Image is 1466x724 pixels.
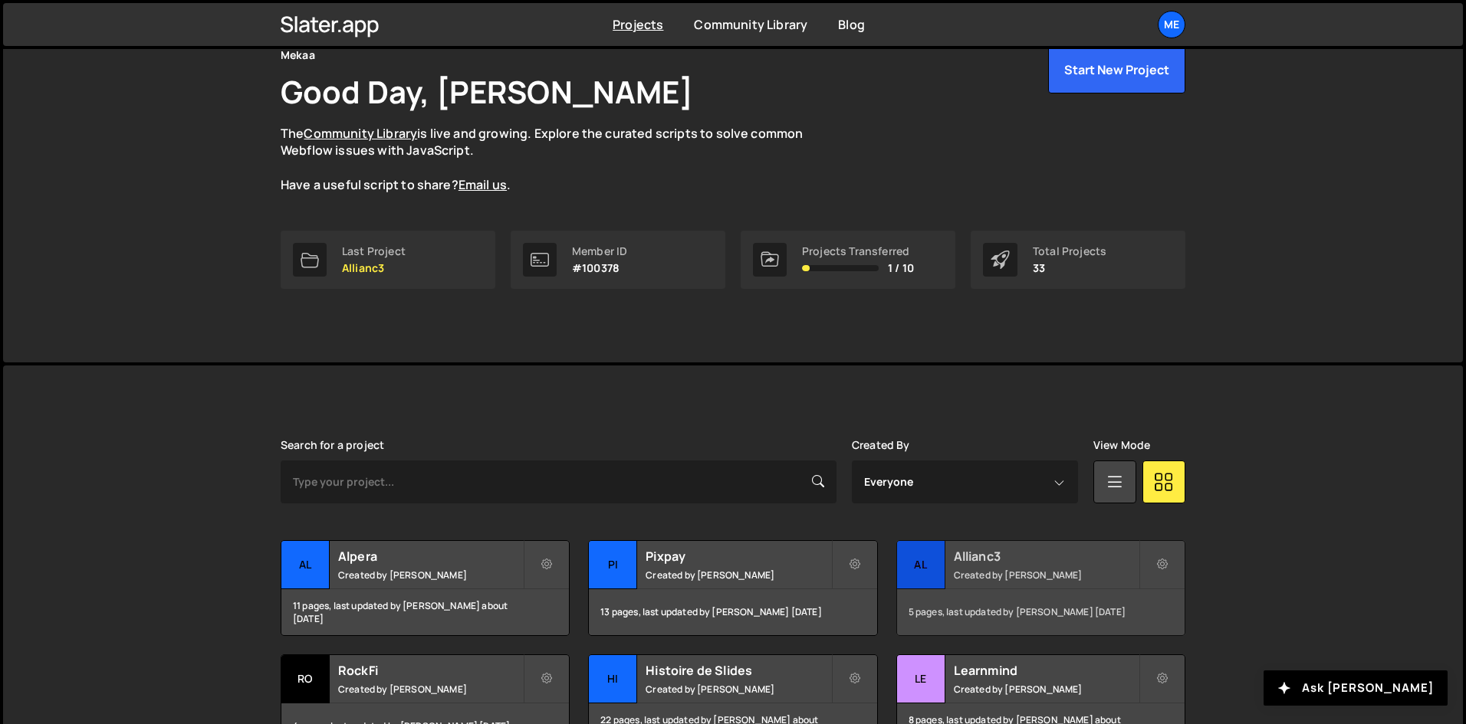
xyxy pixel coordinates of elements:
[852,439,910,451] label: Created By
[896,540,1185,636] a: Al Allianc3 Created by [PERSON_NAME] 5 pages, last updated by [PERSON_NAME] [DATE]
[897,589,1185,635] div: 5 pages, last updated by [PERSON_NAME] [DATE]
[646,548,830,565] h2: Pixpay
[646,568,830,581] small: Created by [PERSON_NAME]
[281,460,837,503] input: Type your project...
[589,655,637,703] div: Hi
[954,548,1139,565] h2: Allianc3
[1264,670,1448,706] button: Ask [PERSON_NAME]
[954,683,1139,696] small: Created by [PERSON_NAME]
[281,589,569,635] div: 11 pages, last updated by [PERSON_NAME] about [DATE]
[338,683,523,696] small: Created by [PERSON_NAME]
[281,655,330,703] div: Ro
[954,662,1139,679] h2: Learnmind
[646,683,830,696] small: Created by [PERSON_NAME]
[589,541,637,589] div: Pi
[1048,46,1185,93] button: Start New Project
[281,540,570,636] a: Al Alpera Created by [PERSON_NAME] 11 pages, last updated by [PERSON_NAME] about [DATE]
[572,262,627,274] p: #100378
[897,655,945,703] div: Le
[338,662,523,679] h2: RockFi
[304,125,417,142] a: Community Library
[281,125,833,194] p: The is live and growing. Explore the curated scripts to solve common Webflow issues with JavaScri...
[954,568,1139,581] small: Created by [PERSON_NAME]
[588,540,877,636] a: Pi Pixpay Created by [PERSON_NAME] 13 pages, last updated by [PERSON_NAME] [DATE]
[572,245,627,257] div: Member ID
[342,262,406,274] p: Allianc3
[646,662,830,679] h2: Histoire de Slides
[281,439,384,451] label: Search for a project
[1093,439,1150,451] label: View Mode
[1033,245,1106,257] div: Total Projects
[1158,11,1185,38] a: Me
[281,46,315,64] div: Mekaa
[338,548,523,565] h2: Alpera
[281,231,495,289] a: Last Project Allianc3
[802,245,914,257] div: Projects Transferred
[613,16,663,33] a: Projects
[1033,262,1106,274] p: 33
[459,176,507,193] a: Email us
[694,16,807,33] a: Community Library
[281,70,693,113] h1: Good Day, [PERSON_NAME]
[342,245,406,257] div: Last Project
[338,568,523,581] small: Created by [PERSON_NAME]
[281,541,330,589] div: Al
[888,262,914,274] span: 1 / 10
[589,589,876,635] div: 13 pages, last updated by [PERSON_NAME] [DATE]
[838,16,865,33] a: Blog
[897,541,945,589] div: Al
